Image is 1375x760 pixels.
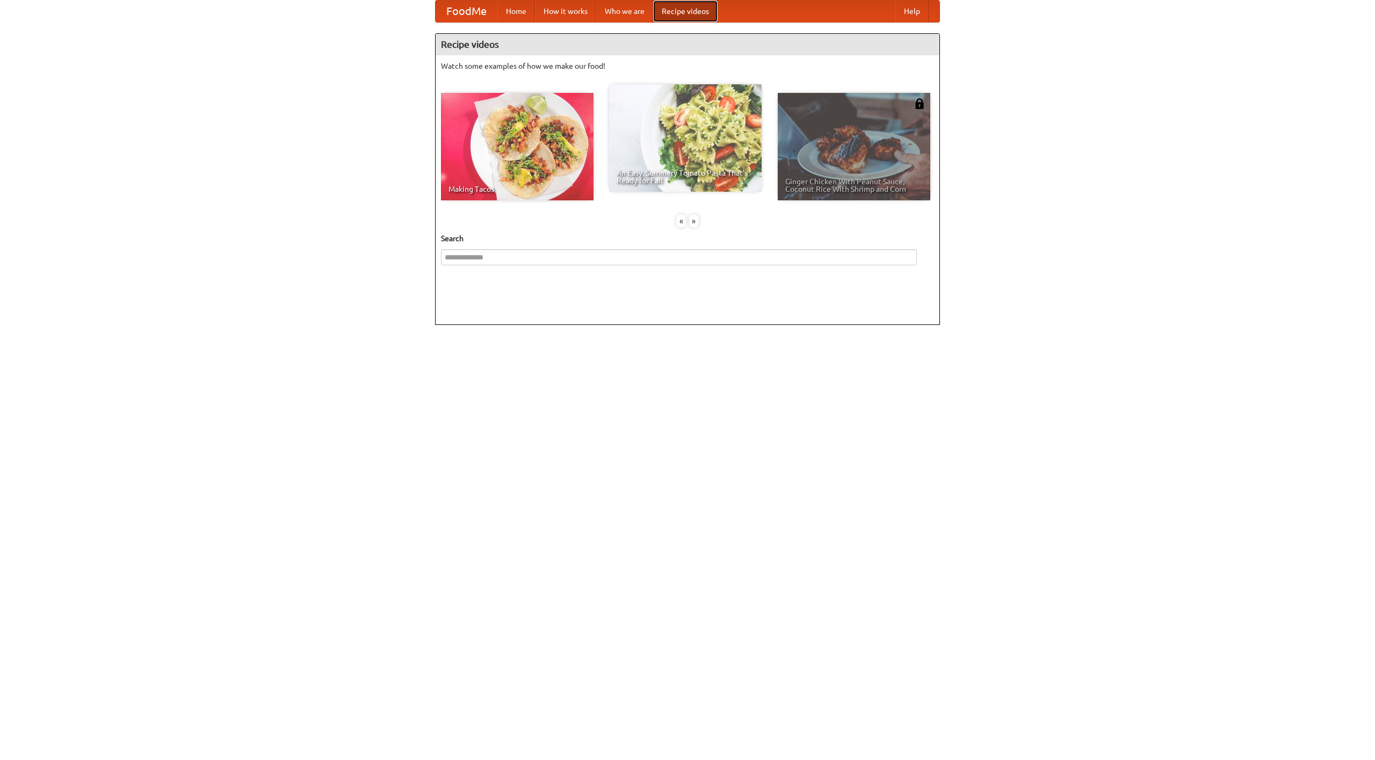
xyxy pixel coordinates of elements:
a: An Easy, Summery Tomato Pasta That's Ready for Fall [609,84,762,192]
a: Home [497,1,535,22]
a: Making Tacos [441,93,594,200]
h5: Search [441,233,934,244]
img: 483408.png [914,98,925,109]
p: Watch some examples of how we make our food! [441,61,934,71]
span: An Easy, Summery Tomato Pasta That's Ready for Fall [617,169,754,184]
div: « [676,214,686,228]
a: How it works [535,1,596,22]
a: FoodMe [436,1,497,22]
h4: Recipe videos [436,34,939,55]
a: Who we are [596,1,653,22]
a: Recipe videos [653,1,718,22]
span: Making Tacos [448,185,586,193]
a: Help [895,1,929,22]
div: » [689,214,699,228]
